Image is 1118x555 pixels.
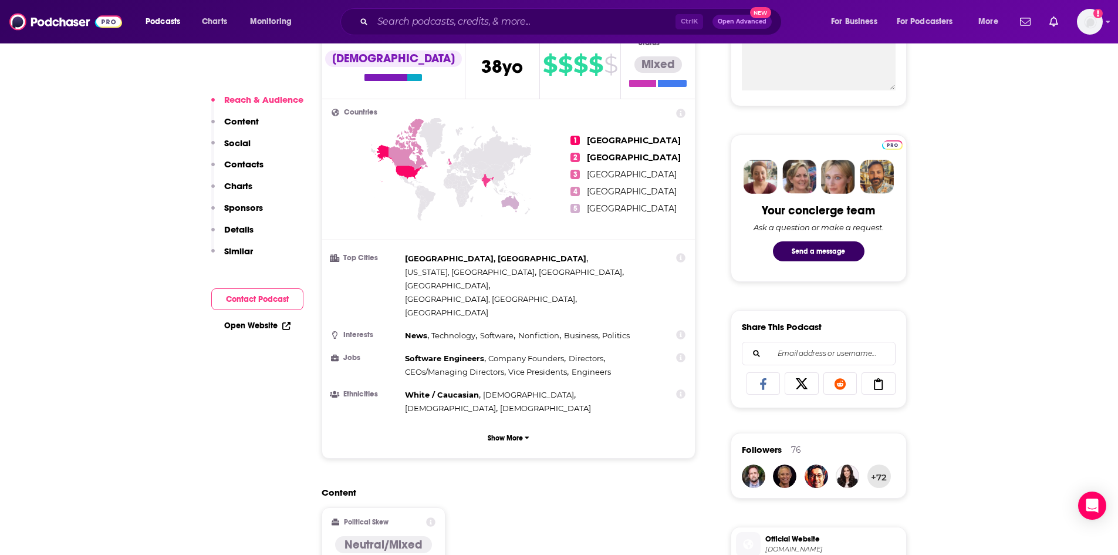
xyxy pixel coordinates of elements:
span: [DEMOGRAPHIC_DATA] [405,403,496,413]
span: Nonfiction [518,331,559,340]
span: , [518,329,561,342]
span: $ [589,55,603,74]
span: , [539,265,624,279]
div: [DEMOGRAPHIC_DATA] [325,51,462,67]
button: open menu [137,12,195,31]
span: Engineers [572,367,611,376]
span: , [508,365,569,379]
button: Sponsors [211,202,263,224]
button: Contact Podcast [211,288,303,310]
button: Social [211,137,251,159]
button: open menu [889,12,970,31]
p: Similar [224,245,253,257]
h2: Political Skew [344,518,389,526]
a: Share on X/Twitter [785,372,819,395]
svg: Add a profile image [1093,9,1103,18]
h3: Ethnicities [332,391,400,398]
a: Show notifications dropdown [1015,12,1035,32]
p: Charts [224,180,252,191]
span: 5 [570,204,580,213]
p: Content [224,116,259,127]
p: Sponsors [224,202,263,213]
span: Business [564,331,598,340]
span: White / Caucasian [405,390,479,399]
p: Details [224,224,254,235]
div: Your concierge team [762,203,875,218]
span: News [405,331,427,340]
span: Official Website [765,534,901,544]
p: Social [224,137,251,149]
span: [GEOGRAPHIC_DATA] [587,152,681,163]
span: , [405,329,429,342]
h3: Jobs [332,354,400,362]
span: Podcasts [146,14,180,30]
span: Countries [344,109,377,116]
button: Contacts [211,159,264,180]
input: Search podcasts, credits, & more... [373,12,675,31]
a: Share on Facebook [747,372,781,395]
span: [GEOGRAPHIC_DATA] [405,281,488,290]
img: mtrifiro [805,465,828,488]
span: Charts [202,14,227,30]
a: Charts [194,12,234,31]
span: $ [558,55,572,74]
img: PodcastPartnershipPDX [742,465,765,488]
span: Followers [742,444,782,455]
h3: Share This Podcast [742,321,822,332]
span: , [405,402,498,415]
h4: Neutral/Mixed [344,537,423,552]
div: Search followers [742,342,896,365]
span: , [405,292,577,306]
h2: Content [322,487,687,498]
img: Sydney Profile [744,160,778,194]
span: , [569,352,605,365]
h3: Top Cities [332,254,400,262]
div: Open Intercom Messenger [1078,492,1106,520]
img: Podchaser - Follow, Share and Rate Podcasts [9,11,122,33]
span: 3 [570,170,580,179]
button: open menu [970,12,1013,31]
span: , [405,252,588,265]
span: , [405,388,481,402]
span: [GEOGRAPHIC_DATA] [587,186,677,197]
button: Show profile menu [1077,9,1103,35]
span: Technology [431,331,475,340]
img: Jon Profile [860,160,894,194]
span: [GEOGRAPHIC_DATA] [587,135,681,146]
span: [GEOGRAPHIC_DATA] [539,267,622,277]
span: Software Engineers [405,354,484,363]
button: Send a message [773,241,864,261]
span: 4 [570,187,580,196]
img: Podchaser Pro [882,140,903,150]
span: 38 yo [481,55,523,78]
span: Politics [602,331,630,340]
span: , [405,365,506,379]
img: RebeccaShapiro [836,465,859,488]
span: , [405,279,490,292]
a: Pro website [882,139,903,150]
h3: Interests [332,331,400,339]
span: 1 [570,136,580,145]
span: More [978,14,998,30]
span: For Podcasters [897,14,953,30]
img: dougstandley [773,465,796,488]
span: , [480,329,515,342]
span: 2 [570,153,580,162]
img: User Profile [1077,9,1103,35]
span: Software [480,331,514,340]
span: [GEOGRAPHIC_DATA] [587,203,677,214]
span: , [488,352,566,365]
a: Copy Link [862,372,896,395]
a: Show notifications dropdown [1045,12,1063,32]
span: , [431,329,477,342]
button: Charts [211,180,252,202]
button: Similar [211,245,253,267]
span: New [750,7,771,18]
a: Share on Reddit [823,372,857,395]
span: Parental Status [639,32,674,47]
